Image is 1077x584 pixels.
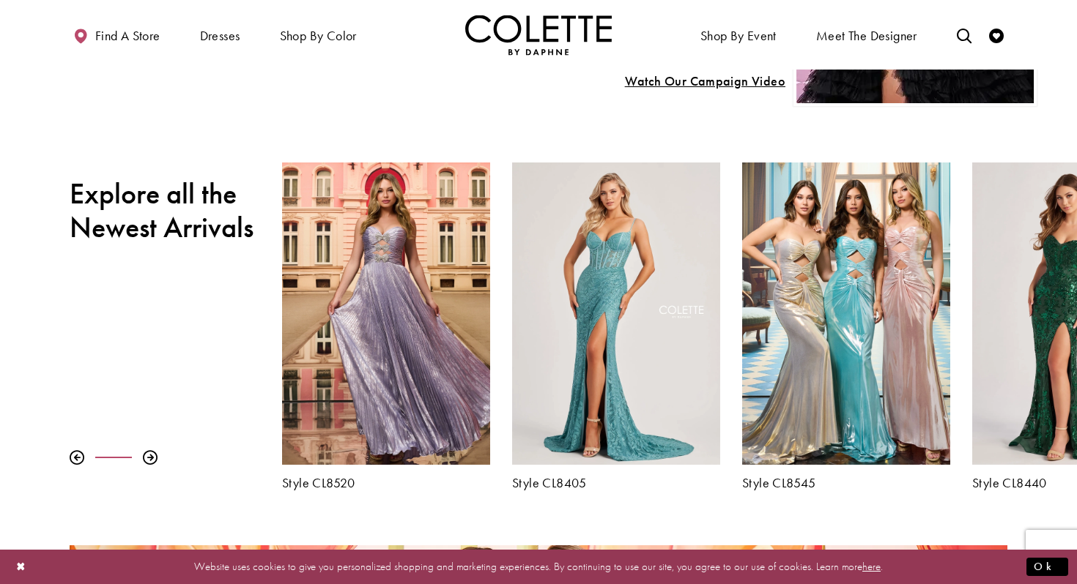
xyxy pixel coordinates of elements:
a: Visit Colette by Daphne Style No. CL8405 Page [512,162,720,465]
button: Submit Dialog [1026,558,1068,576]
a: Check Wishlist [985,15,1007,55]
span: Find a store [95,29,160,43]
span: Dresses [200,29,240,43]
span: Shop by color [276,15,360,55]
a: Visit Colette by Daphne Style No. CL8545 Page [742,162,950,465]
button: Close Dialog [9,554,34,580]
a: Toggle search [953,15,975,55]
span: Meet the designer [816,29,917,43]
a: Meet the designer [813,15,921,55]
a: Find a store [70,15,163,55]
span: Shop By Event [697,15,780,55]
a: here [862,559,881,574]
div: Colette by Daphne Style No. CL8545 [731,151,961,501]
img: Colette by Daphne [465,15,612,55]
span: Dresses [196,15,244,55]
span: Shop By Event [700,29,777,43]
div: Colette by Daphne Style No. CL8405 [501,151,731,501]
div: Colette by Daphne Style No. CL8520 [271,151,501,501]
a: Style CL8520 [282,476,490,490]
span: Shop by color [280,29,357,43]
a: Visit Home Page [465,15,612,55]
p: Website uses cookies to give you personalized shopping and marketing experiences. By continuing t... [106,557,971,577]
a: Style CL8545 [742,476,950,490]
span: Play Slide #15 Video [624,74,785,89]
a: Style CL8405 [512,476,720,490]
h2: Explore all the Newest Arrivals [70,177,260,244]
a: Visit Colette by Daphne Style No. CL8520 Page [282,162,490,465]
